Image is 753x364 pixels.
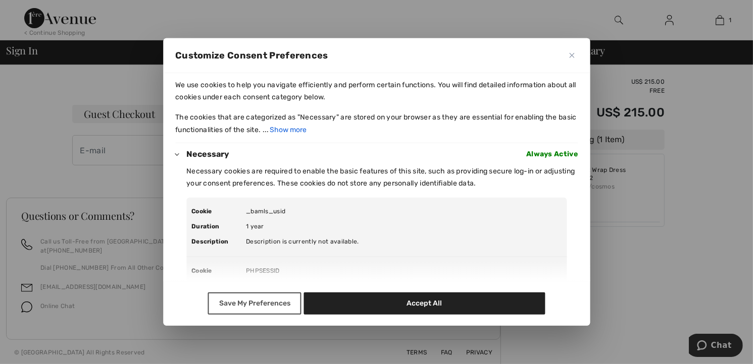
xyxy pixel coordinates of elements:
div: Description [191,235,242,248]
p: We use cookies to help you navigate efficiently and perform certain functions. You will find deta... [175,79,578,103]
p: The cookies that are categorized as "Necessary" are stored on your browser as they are essential ... [175,111,578,137]
button: Accept All [304,292,545,315]
div: Duration [191,220,242,232]
div: Description is currently not available. [246,235,562,248]
span: Chat [22,7,43,16]
button: Save My Preferences [208,292,302,315]
button: Show more [269,124,307,137]
p: Necessary cookies are required to enable the basic features of this site, such as providing secur... [186,165,578,190]
span: Customize Consent Preferences [175,49,328,62]
div: Customize Consent Preferences [163,38,590,326]
div: 1 year [246,220,562,232]
div: _bamls_usid [246,205,562,217]
button: Close [566,49,578,62]
img: Close [569,53,574,58]
button: Necessary [186,148,229,160]
div: Cookie [191,205,242,217]
span: Always Active [526,148,578,160]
